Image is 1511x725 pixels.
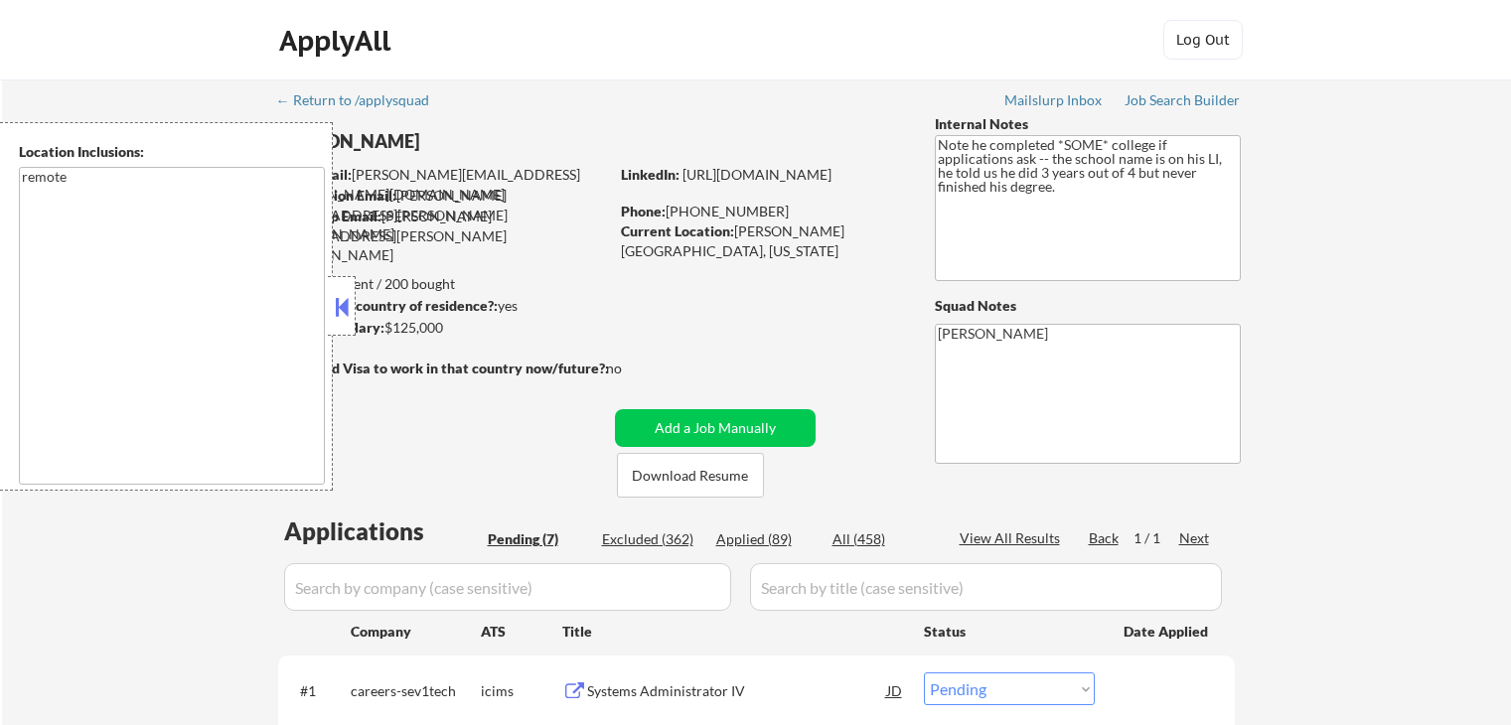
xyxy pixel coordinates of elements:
[278,360,609,376] strong: Will need Visa to work in that country now/future?:
[1124,622,1211,642] div: Date Applied
[1133,528,1179,548] div: 1 / 1
[1089,528,1121,548] div: Back
[716,529,816,549] div: Applied (89)
[481,622,562,642] div: ATS
[277,274,608,294] div: 89 sent / 200 bought
[621,221,902,260] div: [PERSON_NAME][GEOGRAPHIC_DATA], [US_STATE]
[606,359,663,378] div: no
[935,114,1241,134] div: Internal Notes
[1125,92,1241,112] a: Job Search Builder
[832,529,932,549] div: All (458)
[278,129,686,154] div: [PERSON_NAME]
[284,563,731,611] input: Search by company (case sensitive)
[277,297,498,314] strong: Can work in country of residence?:
[279,24,396,58] div: ApplyAll
[682,166,831,183] a: [URL][DOMAIN_NAME]
[1163,20,1243,60] button: Log Out
[278,207,608,265] div: [PERSON_NAME][EMAIL_ADDRESS][PERSON_NAME][DOMAIN_NAME]
[602,529,701,549] div: Excluded (362)
[481,681,562,701] div: icims
[587,681,887,701] div: Systems Administrator IV
[615,409,816,447] button: Add a Job Manually
[279,186,608,244] div: [PERSON_NAME][EMAIL_ADDRESS][PERSON_NAME][DOMAIN_NAME]
[351,622,481,642] div: Company
[19,142,325,162] div: Location Inclusions:
[924,613,1095,649] div: Status
[284,519,481,543] div: Applications
[276,93,448,107] div: ← Return to /applysquad
[562,622,905,642] div: Title
[1179,528,1211,548] div: Next
[621,222,734,239] strong: Current Location:
[1004,92,1104,112] a: Mailslurp Inbox
[750,563,1222,611] input: Search by title (case sensitive)
[300,681,335,701] div: #1
[279,165,608,204] div: [PERSON_NAME][EMAIL_ADDRESS][PERSON_NAME][DOMAIN_NAME]
[885,672,905,708] div: JD
[617,453,764,498] button: Download Resume
[351,681,481,701] div: careers-sev1tech
[277,318,608,338] div: $125,000
[276,92,448,112] a: ← Return to /applysquad
[1004,93,1104,107] div: Mailslurp Inbox
[621,166,680,183] strong: LinkedIn:
[935,296,1241,316] div: Squad Notes
[960,528,1066,548] div: View All Results
[621,203,666,219] strong: Phone:
[1125,93,1241,107] div: Job Search Builder
[488,529,587,549] div: Pending (7)
[621,202,902,221] div: [PHONE_NUMBER]
[277,296,602,316] div: yes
